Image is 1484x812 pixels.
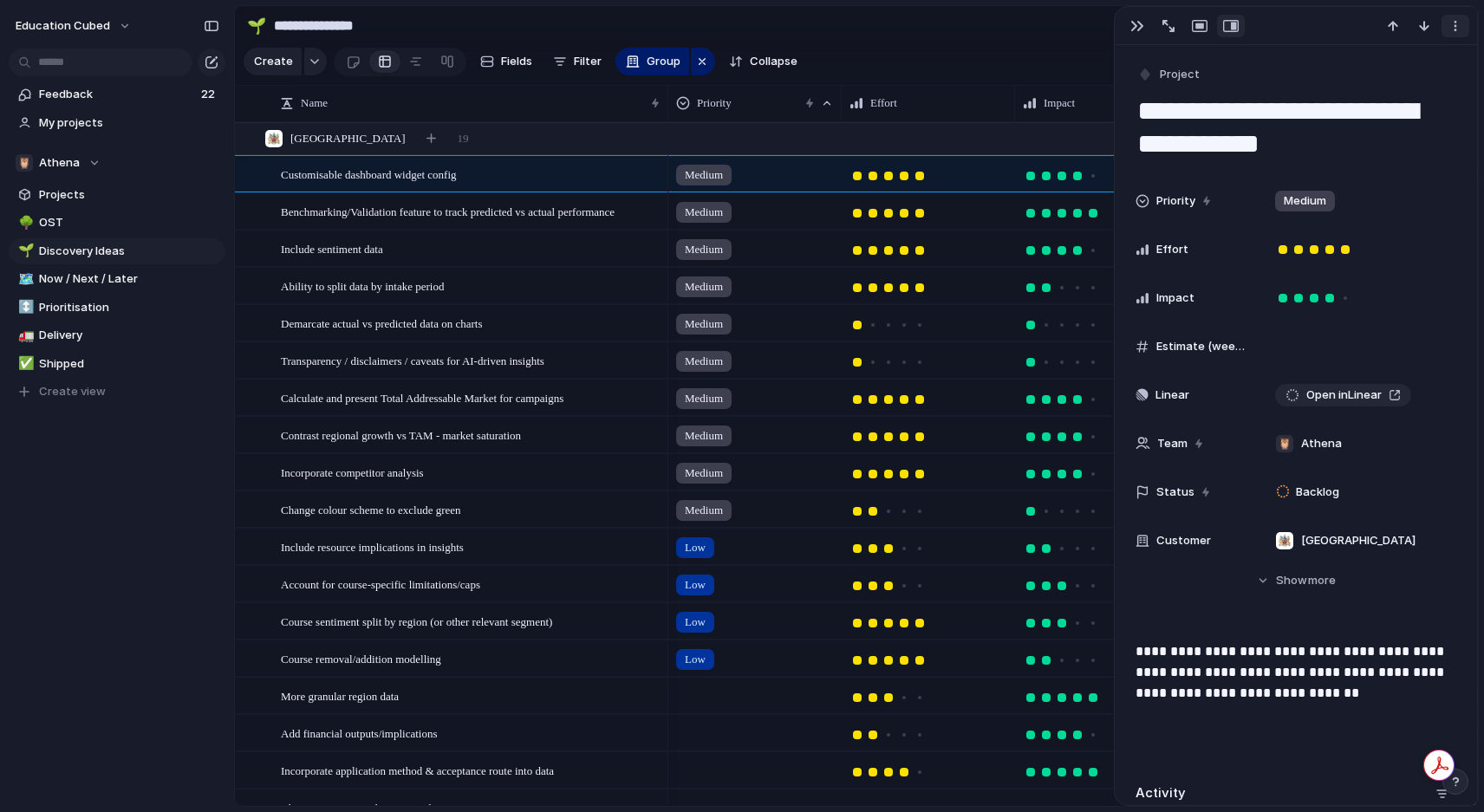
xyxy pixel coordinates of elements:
button: 🌱 [243,12,270,40]
button: Fields [473,48,539,75]
span: Course removal/addition modelling [281,648,441,668]
span: 22 [201,86,218,103]
span: Benchmarking/Validation feature to track predicted vs actual performance [281,201,615,221]
button: Group [615,48,689,75]
button: ✅ [16,355,33,373]
span: Medium [685,166,723,184]
span: Name [301,94,328,112]
a: 🗺️Now / Next / Later [9,266,225,292]
div: 🚛 [18,326,30,346]
span: Transparency / disclaimers / caveats for AI-driven insights [281,350,544,370]
button: Create [244,48,302,75]
button: Showmore [1136,565,1456,596]
button: Project [1134,62,1205,88]
span: Effort [870,94,897,112]
a: ✅Shipped [9,351,225,377]
a: Open inLinear [1275,384,1411,406]
button: Create view [9,379,225,405]
div: 🌱 [247,14,266,37]
div: ↕️ [18,297,30,317]
div: 🌱 [18,241,30,261]
span: Incorporate application method & acceptance route into data [281,760,554,780]
button: 🦉Athena [9,150,225,176]
span: Feedback [39,86,196,103]
span: Medium [1284,192,1326,210]
span: Incorporate competitor analysis [281,462,424,482]
span: Medium [685,464,723,482]
h2: Activity [1136,783,1186,803]
button: Collapse [722,48,804,75]
span: Now / Next / Later [39,270,219,288]
button: 🗺️ [16,270,33,288]
span: Fields [501,53,532,70]
span: Priority [697,94,732,112]
a: Projects [9,182,225,208]
span: Status [1156,484,1194,501]
span: Priority [1156,192,1195,210]
span: OST [39,214,219,231]
span: Medium [685,390,723,407]
span: Low [685,539,706,556]
span: Account for course-specific limitations/caps [281,574,480,594]
span: Delivery [39,327,219,344]
span: Medium [685,278,723,296]
span: Linear [1155,387,1189,404]
span: My projects [39,114,219,132]
a: 🌱Discovery Ideas [9,238,225,264]
span: Medium [685,204,723,221]
button: ↕️ [16,299,33,316]
span: Course sentiment split by region (or other relevant segment) [281,611,552,631]
span: Include resource implications in insights [281,536,464,556]
span: more [1308,572,1336,589]
a: My projects [9,110,225,136]
span: Customisable dashboard widget config [281,164,457,184]
span: Medium [685,315,723,333]
a: Feedback22 [9,81,225,107]
span: 19 [458,130,469,147]
div: 🌳OST [9,210,225,236]
span: Prioritisation [39,299,219,316]
span: Collapse [750,53,797,70]
a: 🚛Delivery [9,322,225,348]
span: Backlog [1296,484,1339,501]
div: 🗺️ [18,270,30,289]
span: Calculate and present Total Addressable Market for campaigns [281,387,563,407]
a: ↕️Prioritisation [9,295,225,321]
button: Education Cubed [8,12,140,40]
span: Impact [1156,289,1194,307]
span: Discovery Ideas [39,243,219,260]
button: Filter [546,48,609,75]
span: [GEOGRAPHIC_DATA] [290,130,406,147]
span: Create view [39,383,106,400]
span: Low [685,651,706,668]
div: ✅ [18,354,30,374]
span: Add financial outputs/implications [281,723,438,743]
span: Open in Linear [1306,387,1382,404]
button: 🚛 [16,327,33,344]
span: Medium [685,427,723,445]
span: Change colour scheme to exclude green [281,499,461,519]
span: Team [1157,435,1188,452]
span: Show [1276,572,1307,589]
span: Effort [1156,241,1188,258]
span: Ability to split data by intake period [281,276,444,296]
span: Impact [1044,94,1075,112]
div: 🦉 [1276,435,1293,452]
span: Low [685,614,706,631]
button: 🌱 [16,243,33,260]
button: 🌳 [16,214,33,231]
span: Projects [39,186,219,204]
span: Group [647,53,680,70]
span: Low [685,576,706,594]
span: [GEOGRAPHIC_DATA] [1301,532,1416,549]
span: Medium [685,241,723,258]
span: Education Cubed [16,17,110,35]
span: Athena [39,154,80,172]
span: Include sentiment data [281,238,383,258]
span: Athena [1301,435,1342,452]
